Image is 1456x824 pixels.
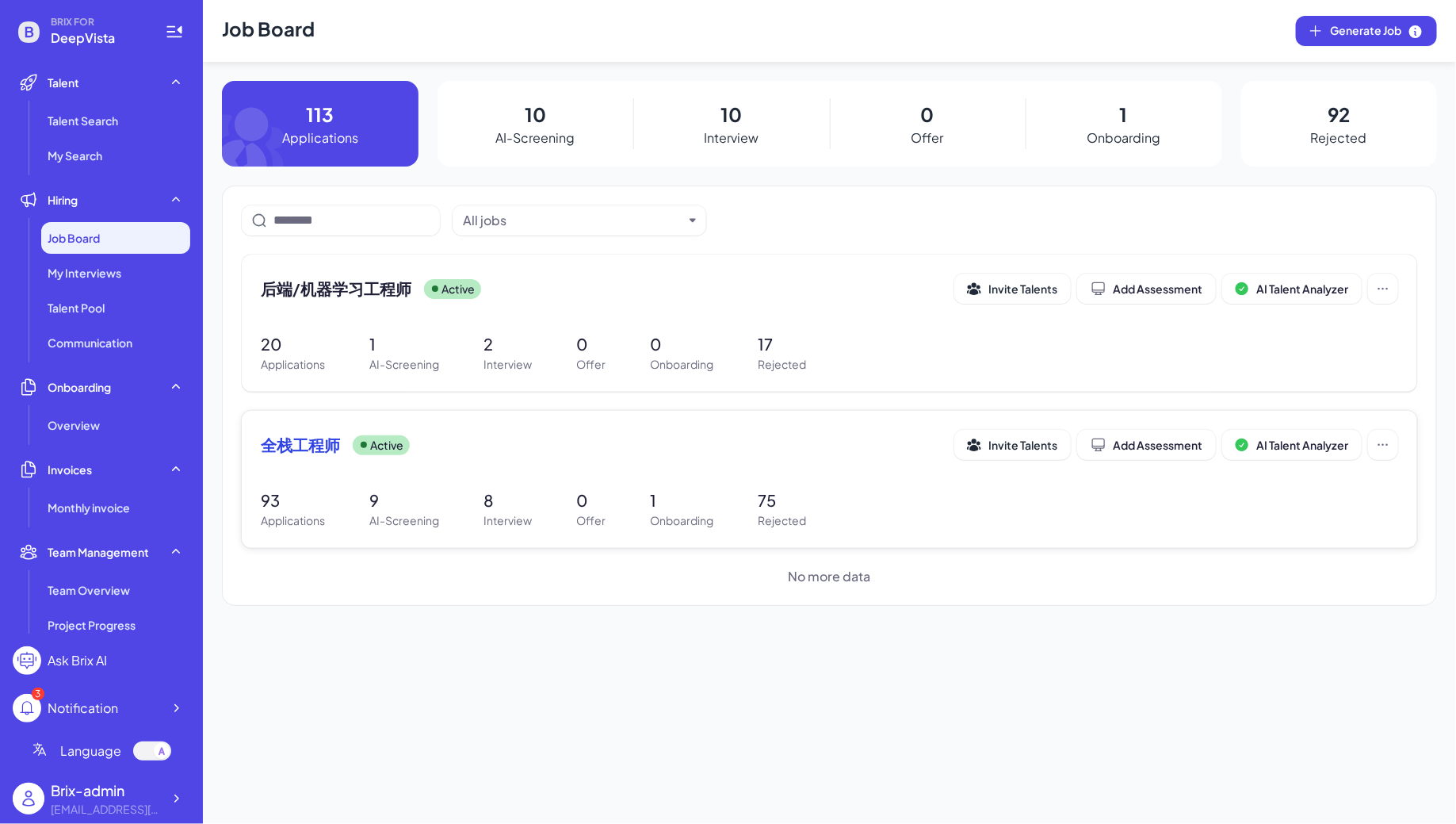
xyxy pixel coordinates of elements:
p: 20 [261,332,325,356]
div: 3 [32,688,44,700]
p: 75 [758,489,806,512]
button: AI Talent Analyzer [1222,430,1362,460]
p: 2 [483,332,532,356]
p: Applications [261,356,325,373]
span: Project Progress [48,617,136,633]
span: Talent [48,75,79,90]
button: Add Assessment [1077,430,1216,460]
span: AI Talent Analyzer [1256,282,1348,296]
p: 8 [483,489,532,512]
span: Job Board [48,230,100,246]
p: 10 [720,100,742,128]
span: Overview [48,417,100,433]
span: Team Management [48,544,149,560]
p: Offer [911,128,944,148]
span: Talent Pool [48,300,105,316]
p: Interview [704,128,759,148]
p: 1 [650,489,713,512]
span: Invite Talents [988,438,1057,452]
span: Communication [48,335,132,351]
p: 93 [261,489,325,512]
p: Offer [576,356,606,373]
p: Rejected [758,356,806,373]
span: Hiring [48,192,78,208]
span: AI Talent Analyzer [1256,438,1348,452]
span: My Interviews [48,265,121,281]
p: Applications [282,128,358,148]
span: My Search [48,148,102,163]
p: 1 [369,332,439,356]
p: 0 [650,332,713,356]
p: 0 [576,332,606,356]
p: AI-Screening [495,128,575,148]
p: Active [441,281,475,297]
p: 1 [1120,100,1128,128]
div: Add Assessment [1091,437,1202,453]
button: Add Assessment [1077,274,1216,304]
p: 113 [306,100,334,128]
span: Talent Search [48,113,118,128]
div: flora@joinbrix.com [51,801,162,818]
button: Invite Talents [954,274,1071,304]
p: 92 [1328,100,1350,128]
span: Onboarding [48,379,111,395]
span: Invoices [48,462,92,477]
button: Invite Talents [954,430,1071,460]
span: DeepVista [51,29,146,48]
p: Interview [483,512,532,529]
p: 0 [576,489,606,512]
p: Onboarding [650,512,713,529]
img: user_logo.png [13,783,44,814]
button: Generate Job [1296,16,1437,46]
p: Interview [483,356,532,373]
p: Rejected [758,512,806,529]
span: BRIX FOR [51,16,146,29]
button: AI Talent Analyzer [1222,274,1362,304]
span: No more data [789,567,871,586]
p: 17 [758,332,806,356]
span: Language [60,742,121,761]
p: 9 [369,489,439,512]
p: Offer [576,512,606,529]
p: Active [370,437,403,454]
p: AI-Screening [369,356,439,373]
div: All jobs [463,211,506,230]
p: Onboarding [1087,128,1160,148]
p: Rejected [1311,128,1367,148]
div: Add Assessment [1091,281,1202,297]
div: Ask Brix AI [48,651,107,670]
span: Monthly invoice [48,500,130,515]
p: 0 [921,100,934,128]
div: Brix-admin [51,780,162,801]
span: 全栈工程师 [261,434,340,456]
span: Invite Talents [988,282,1057,296]
span: Team Overview [48,582,130,598]
p: Onboarding [650,356,713,373]
div: Notification [48,699,118,718]
p: Applications [261,512,325,529]
span: 后端/机器学习工程师 [261,278,411,300]
p: AI-Screening [369,512,439,529]
button: All jobs [463,211,683,230]
span: Generate Job [1330,22,1424,40]
p: 10 [525,100,546,128]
